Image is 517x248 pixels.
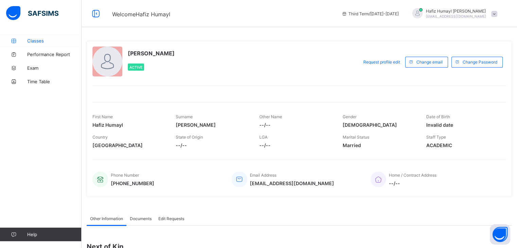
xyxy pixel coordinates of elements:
span: Help [27,232,81,237]
span: [PERSON_NAME] [128,50,175,57]
div: Hafiz HumaylAli [406,8,501,19]
span: First Name [92,114,113,119]
span: session/term information [342,11,399,16]
span: Exam [27,65,82,71]
span: Other Name [259,114,282,119]
span: ACADEMIC [426,142,499,148]
span: State of Origin [176,135,203,140]
span: Request profile edit [363,59,400,65]
span: --/-- [259,122,332,128]
span: Active [130,65,142,69]
span: Country [92,135,108,140]
button: Open asap [490,224,510,245]
span: Married [343,142,416,148]
span: Staff Type [426,135,446,140]
span: Date of Birth [426,114,450,119]
span: Other Information [90,216,123,221]
span: LGA [259,135,268,140]
span: Welcome Hafiz Humayl [112,11,170,18]
span: Surname [176,114,193,119]
span: Gender [343,114,357,119]
span: [EMAIL_ADDRESS][DOMAIN_NAME] [426,14,486,18]
span: Classes [27,38,82,43]
span: Time Table [27,79,82,84]
span: [GEOGRAPHIC_DATA] [92,142,166,148]
span: Documents [130,216,152,221]
span: Invalid date [426,122,499,128]
span: Marital Status [343,135,369,140]
img: safsims [6,6,58,20]
span: --/-- [259,142,332,148]
span: --/-- [389,180,436,186]
span: Email Address [250,173,276,178]
span: Performance Report [27,52,82,57]
span: Change email [416,59,443,65]
span: Edit Requests [158,216,184,221]
span: Phone Number [111,173,139,178]
span: --/-- [176,142,249,148]
span: Home / Contract Address [389,173,436,178]
span: Hafiz Humayl [92,122,166,128]
span: [DEMOGRAPHIC_DATA] [343,122,416,128]
span: [PHONE_NUMBER] [111,180,154,186]
span: [PERSON_NAME] [176,122,249,128]
span: [EMAIL_ADDRESS][DOMAIN_NAME] [250,180,334,186]
span: Hafiz Humayl [PERSON_NAME] [426,8,486,14]
span: Change Password [463,59,497,65]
